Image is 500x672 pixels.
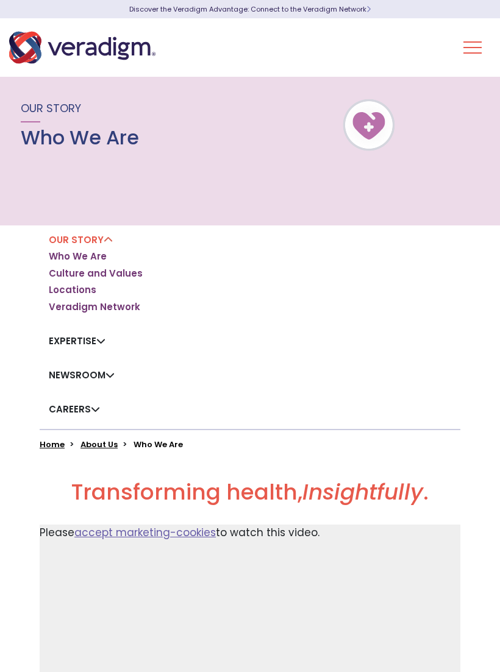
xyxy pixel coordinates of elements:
[40,439,65,450] a: Home
[21,126,139,149] h1: Who We Are
[49,250,107,263] a: Who We Are
[40,525,320,540] span: Please to watch this video.
[9,27,155,68] img: Veradigm logo
[49,284,96,296] a: Locations
[49,403,100,416] a: Careers
[74,525,216,540] a: accept marketing-cookies
[40,479,460,515] h2: Transforming health, .
[366,4,371,14] span: Learn More
[463,32,482,63] button: Toggle Navigation Menu
[80,439,118,450] a: About Us
[129,4,371,14] a: Discover the Veradigm Advantage: Connect to the Veradigm NetworkLearn More
[49,369,115,381] a: Newsroom
[49,267,143,280] a: Culture and Values
[49,301,140,313] a: Veradigm Network
[49,334,105,347] a: Expertise
[49,233,113,246] a: Our Story
[302,476,423,508] em: Insightfully
[21,101,81,116] span: Our Story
